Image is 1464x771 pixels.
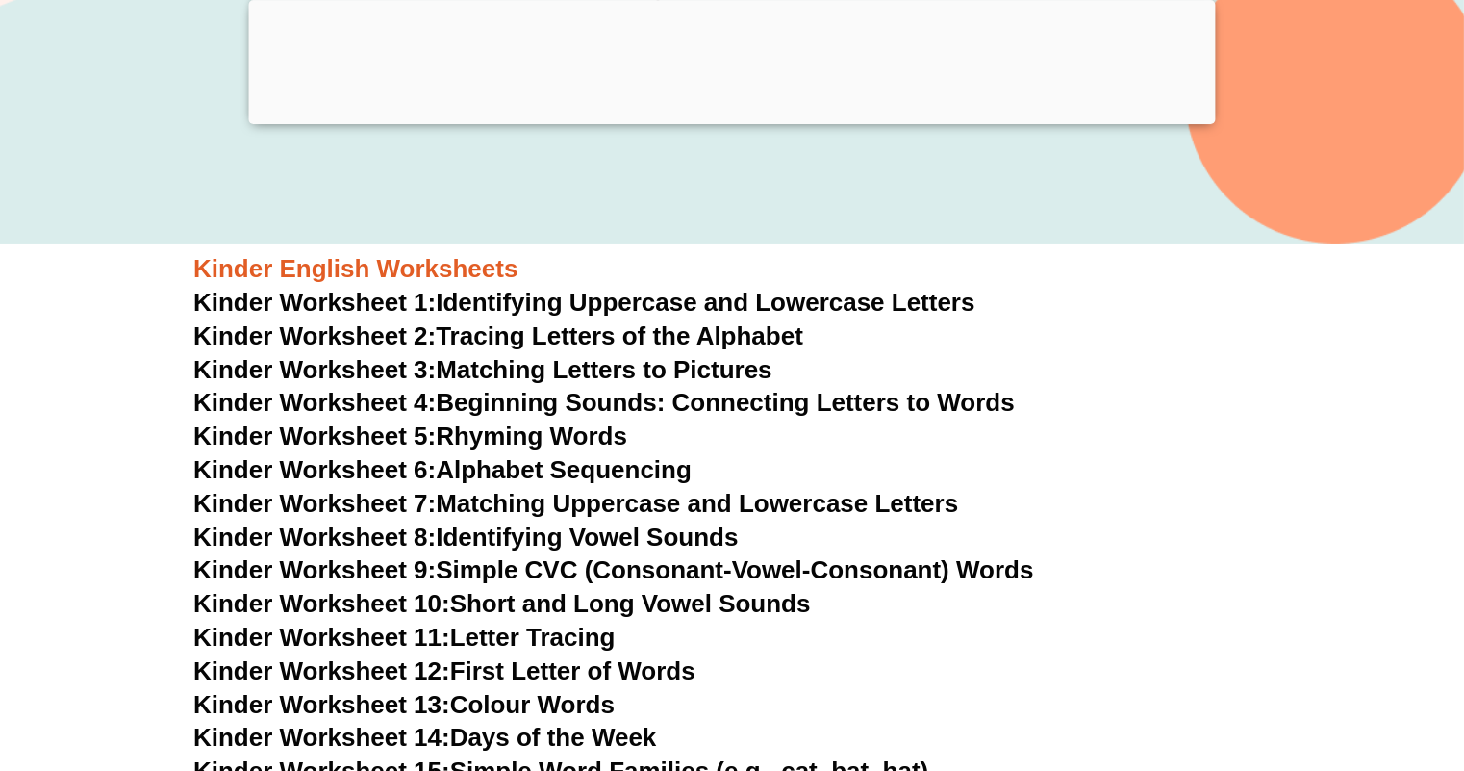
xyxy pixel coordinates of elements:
span: Kinder Worksheet 14: [193,723,450,752]
a: Kinder Worksheet 8:Identifying Vowel Sounds [193,523,738,552]
a: Kinder Worksheet 11:Letter Tracing [193,623,616,652]
span: Kinder Worksheet 12: [193,656,450,685]
span: Kinder Worksheet 4: [193,388,436,417]
h3: Kinder English Worksheets [193,253,1271,286]
iframe: Chat Widget [1144,554,1464,771]
a: Kinder Worksheet 5:Rhyming Words [193,422,627,450]
a: Kinder Worksheet 1:Identifying Uppercase and Lowercase Letters [193,288,975,317]
a: Kinder Worksheet 7:Matching Uppercase and Lowercase Letters [193,489,958,518]
span: Kinder Worksheet 6: [193,455,436,484]
span: Kinder Worksheet 7: [193,489,436,518]
a: Kinder Worksheet 13:Colour Words [193,690,615,719]
a: Kinder Worksheet 6:Alphabet Sequencing [193,455,692,484]
span: Kinder Worksheet 13: [193,690,450,719]
span: Kinder Worksheet 11: [193,623,450,652]
a: Kinder Worksheet 4:Beginning Sounds: Connecting Letters to Words [193,388,1015,417]
a: Kinder Worksheet 12:First Letter of Words [193,656,695,685]
span: Kinder Worksheet 5: [193,422,436,450]
span: Kinder Worksheet 9: [193,555,436,584]
a: Kinder Worksheet 14:Days of the Week [193,723,656,752]
span: Kinder Worksheet 2: [193,321,436,350]
span: Kinder Worksheet 3: [193,355,436,384]
a: Kinder Worksheet 10:Short and Long Vowel Sounds [193,589,811,618]
a: Kinder Worksheet 3:Matching Letters to Pictures [193,355,772,384]
a: Kinder Worksheet 2:Tracing Letters of the Alphabet [193,321,803,350]
span: Kinder Worksheet 10: [193,589,450,618]
a: Kinder Worksheet 9:Simple CVC (Consonant-Vowel-Consonant) Words [193,555,1033,584]
span: Kinder Worksheet 8: [193,523,436,552]
span: Kinder Worksheet 1: [193,288,436,317]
